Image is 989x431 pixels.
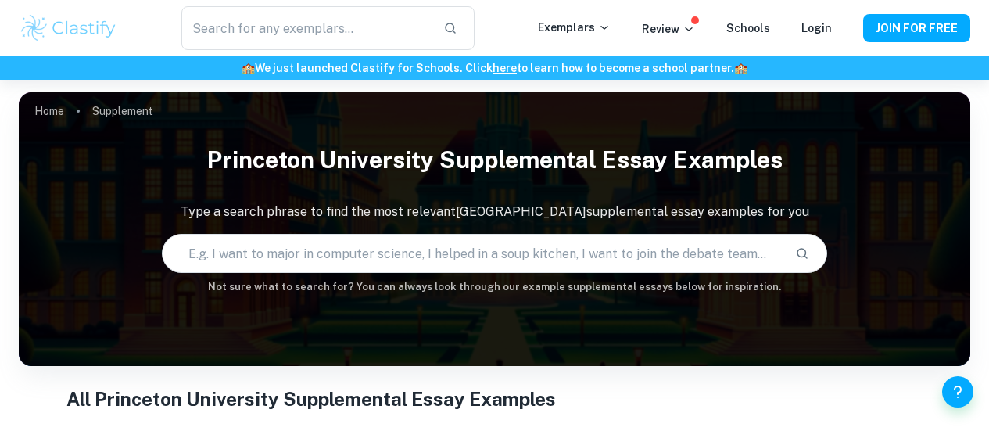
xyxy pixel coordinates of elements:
[726,22,770,34] a: Schools
[538,19,611,36] p: Exemplars
[34,100,64,122] a: Home
[3,59,986,77] h6: We just launched Clastify for Schools. Click to learn how to become a school partner.
[19,13,118,44] img: Clastify logo
[734,62,747,74] span: 🏫
[863,14,970,42] button: JOIN FOR FREE
[66,385,923,413] h1: All Princeton University Supplemental Essay Examples
[19,203,970,221] p: Type a search phrase to find the most relevant [GEOGRAPHIC_DATA] supplemental essay examples for you
[801,22,832,34] a: Login
[493,62,517,74] a: here
[19,136,970,184] h1: Princeton University Supplemental Essay Examples
[163,232,783,275] input: E.g. I want to major in computer science, I helped in a soup kitchen, I want to join the debate t...
[92,102,153,120] p: Supplement
[19,279,970,295] h6: Not sure what to search for? You can always look through our example supplemental essays below fo...
[942,376,973,408] button: Help and Feedback
[242,62,255,74] span: 🏫
[789,240,815,267] button: Search
[181,6,432,50] input: Search for any exemplars...
[642,20,695,38] p: Review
